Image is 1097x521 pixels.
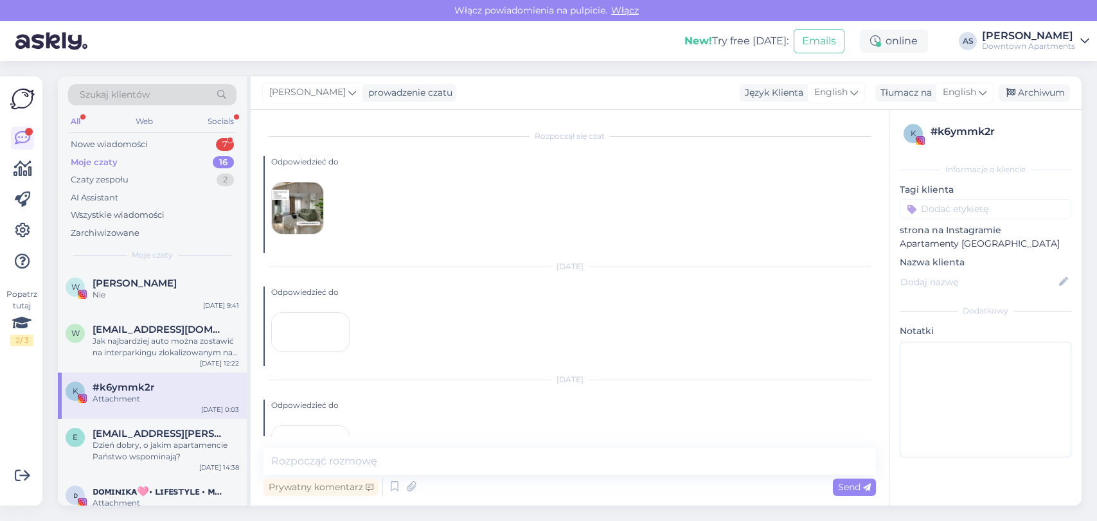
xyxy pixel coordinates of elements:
span: Szukaj klientów [80,88,150,102]
span: Send [838,481,871,493]
p: Nazwa klienta [900,256,1071,269]
div: Rozpoczął się czat [263,130,876,142]
div: Informacje o kliencie [900,164,1071,175]
div: Attachment [93,497,239,509]
p: Notatki [900,324,1071,338]
div: Web [133,113,156,130]
span: English [943,85,976,100]
div: [DATE] 12:22 [200,358,239,368]
div: Odpowiedzieć do [271,400,876,411]
button: Emails [794,29,844,53]
div: [PERSON_NAME] [982,31,1075,41]
p: strona na Instagramie [900,224,1071,237]
div: Archiwum [999,84,1070,102]
div: [DATE] [263,261,876,272]
span: ᴅᴏᴍɪɴɪᴋᴀ🩷• ʟɪꜰᴇꜱᴛʏʟᴇ • ᴍᴀʀᴋᴀ ᴏꜱᴏʙɪꜱᴛᴀ • ᴜɢᴄ • ᴘᴏᴅʀóżᴇ [93,486,226,497]
div: 7 [216,138,234,151]
div: AS [959,32,977,50]
div: Popatrz tutaj [10,288,33,346]
div: prowadzenie czatu [363,86,452,100]
span: e [73,432,78,442]
div: AI Assistant [71,191,118,204]
input: Dodać etykietę [900,199,1071,218]
div: Zarchiwizowane [71,227,139,240]
div: Nowe wiadomości [71,138,148,151]
p: Apartamenty [GEOGRAPHIC_DATA] [900,237,1071,251]
span: #k6ymmk2r [93,382,154,393]
span: wand85@interia.pl [93,324,226,335]
span: w [71,328,80,338]
div: Odpowiedzieć do [271,287,876,298]
div: 16 [213,156,234,169]
div: [DATE] [263,374,876,385]
div: 2 [217,173,234,186]
span: ᴅ [73,490,78,500]
img: Askly Logo [10,87,35,111]
a: [PERSON_NAME]Downtown Apartments [982,31,1089,51]
div: 2 / 3 [10,335,33,346]
div: # k6ymmk2r [931,124,1067,139]
div: Attachment [93,393,239,405]
input: Dodaj nazwę [900,275,1057,289]
span: [PERSON_NAME] [269,85,346,100]
span: Włącz [607,4,643,16]
div: Socials [205,113,236,130]
div: Nie [93,289,239,301]
div: Odpowiedzieć do [271,156,876,168]
b: New! [684,35,712,47]
div: Dodatkowy [900,305,1071,317]
span: k [911,128,916,138]
div: Downtown Apartments [982,41,1075,51]
p: Tagi klienta [900,183,1071,197]
div: Try free [DATE]: [684,33,789,49]
div: Dzień dobry, o jakim apartamencie Państwo wspominają? [93,439,239,463]
div: Moje czaty [71,156,118,169]
span: English [814,85,848,100]
div: Język Klienta [740,86,803,100]
span: k [73,386,78,396]
div: Czaty zespołu [71,173,129,186]
div: online [860,30,928,53]
div: All [68,113,83,130]
img: attachment [272,182,323,234]
span: Moje czaty [132,249,173,261]
span: Wojciech Ratajski [93,278,177,289]
div: Wszystkie wiadomości [71,209,165,222]
div: Jak najbardziej auto można zostawić na interparkingu zlokalizowanym na ul. [STREET_ADDRESS] jedne... [93,335,239,358]
span: erzikov.oleg.22@gmail.com [93,428,226,439]
div: Tłumacz na [875,86,932,100]
div: Prywatny komentarz [263,479,379,496]
div: [DATE] 0:03 [201,405,239,414]
div: [DATE] 9:41 [203,301,239,310]
div: [DATE] 14:38 [199,463,239,472]
span: W [71,282,80,292]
